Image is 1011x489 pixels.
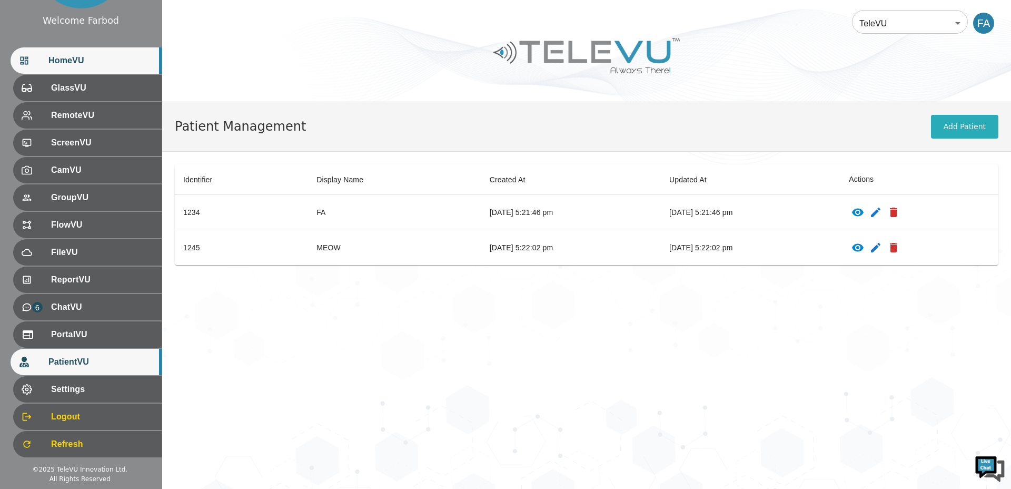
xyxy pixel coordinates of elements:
div: 6ChatVU [13,294,162,320]
span: Logout [51,410,153,423]
div: HomeVU [11,47,162,74]
div: ReportVU [13,267,162,293]
button: Edit Patient [867,239,885,257]
img: d_736959983_company_1615157101543_736959983 [18,49,44,75]
button: Add Patient [931,115,998,139]
button: Edit Patient [867,203,885,221]
div: ScreenVU [13,130,162,156]
div: GroupVU [13,184,162,211]
span: We're online! [61,133,145,239]
div: FA [973,13,994,34]
td: [DATE] 5:22:02 pm [661,230,840,265]
span: GlassVU [51,82,153,94]
span: PortalVU [51,328,153,341]
div: Settings [13,376,162,403]
img: Chat Widget [974,452,1006,484]
span: Refresh [51,438,153,451]
span: Settings [51,383,153,396]
td: MEOW [308,230,481,265]
div: Logout [13,404,162,430]
button: Delete Patient [885,203,903,221]
div: RemoteVU [13,102,162,129]
th: 1234 [175,194,308,230]
span: FlowVU [51,219,153,231]
th: Actions [840,164,998,195]
div: CamVU [13,157,162,183]
h1: Patient Management [175,119,306,134]
span: Display Name [316,173,377,186]
td: [DATE] 5:21:46 pm [661,194,840,230]
th: 1245 [175,230,308,265]
table: patients table [175,164,998,265]
div: FileVU [13,239,162,266]
p: 6 [32,302,43,312]
span: Updated At [669,173,720,186]
div: PortalVU [13,321,162,348]
td: FA [308,194,481,230]
div: Welcome Farbod [43,14,119,27]
span: CamVU [51,164,153,177]
textarea: Type your message and hit 'Enter' [5,288,201,325]
span: PatientVU [48,356,153,368]
span: FileVU [51,246,153,259]
span: ChatVU [51,301,153,314]
button: View Patient Details [849,203,867,221]
div: FlowVU [13,212,162,238]
div: Chat with us now [55,55,177,69]
button: Delete Patient [885,239,903,257]
td: [DATE] 5:22:02 pm [481,230,661,265]
td: [DATE] 5:21:46 pm [481,194,661,230]
div: Refresh [13,431,162,457]
span: Created At [490,173,539,186]
button: View Patient Details [849,239,867,257]
div: TeleVU [852,8,968,38]
img: Logo [492,34,681,77]
span: ScreenVU [51,136,153,149]
span: RemoteVU [51,109,153,122]
div: PatientVU [11,349,162,375]
span: ReportVU [51,273,153,286]
span: HomeVU [48,54,153,67]
span: Identifier [183,173,226,186]
span: GroupVU [51,191,153,204]
div: Minimize live chat window [173,5,198,31]
div: GlassVU [13,75,162,101]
